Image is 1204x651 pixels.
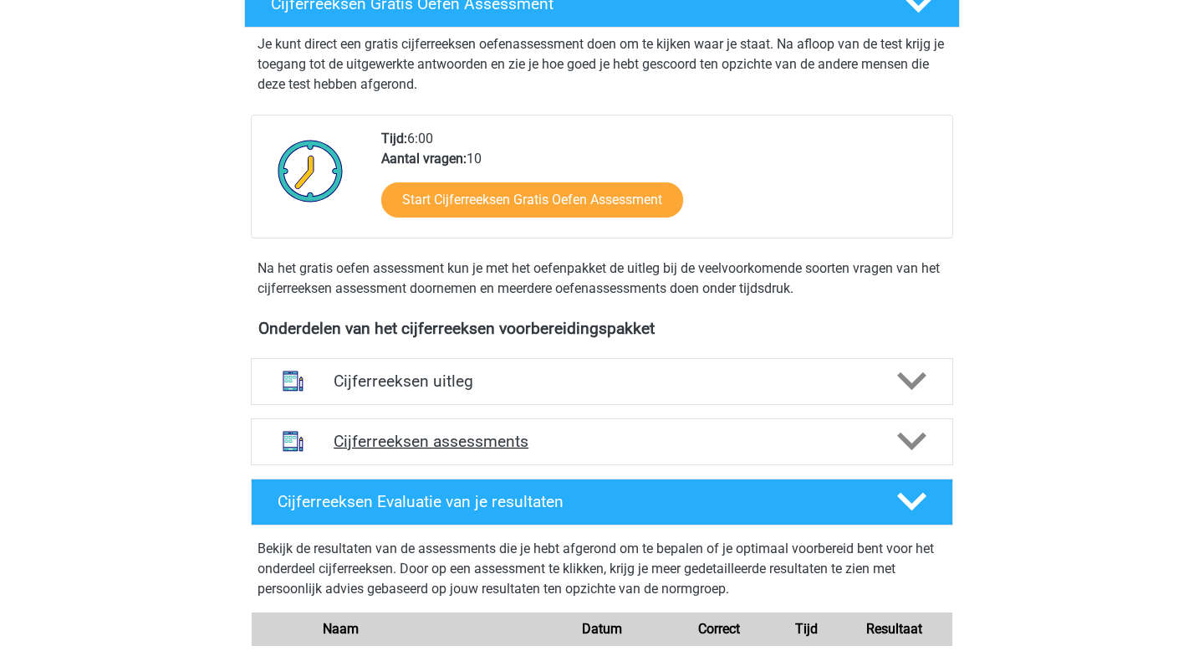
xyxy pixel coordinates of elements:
h4: Cijferreeksen assessments [334,432,870,451]
h4: Onderdelen van het cijferreeksen voorbereidingspakket [258,319,946,338]
div: Na het gratis oefen assessment kun je met het oefenpakket de uitleg bij de veelvoorkomende soorte... [251,259,953,299]
img: cijferreeksen uitleg [272,360,314,402]
a: assessments Cijferreeksen assessments [244,418,960,465]
h4: Cijferreeksen Evaluatie van je resultaten [278,492,870,511]
img: cijferreeksen assessments [272,420,314,463]
img: Klok [268,129,353,213]
p: Je kunt direct een gratis cijferreeksen oefenassessment doen om te kijken waar je staat. Na afloo... [258,34,946,95]
a: Cijferreeksen Evaluatie van je resultaten [244,479,960,525]
div: Correct [661,619,778,639]
a: uitleg Cijferreeksen uitleg [244,358,960,405]
div: Datum [543,619,661,639]
h4: Cijferreeksen uitleg [334,372,870,391]
a: Start Cijferreeksen Gratis Oefen Assessment [381,182,683,218]
div: Resultaat [835,619,952,639]
b: Aantal vragen: [381,151,467,167]
b: Tijd: [381,131,407,146]
div: Naam [310,619,543,639]
div: 6:00 10 [369,129,951,238]
div: Tijd [778,619,836,639]
p: Bekijk de resultaten van de assessments die je hebt afgerond om te bepalen of je optimaal voorber... [258,539,946,599]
